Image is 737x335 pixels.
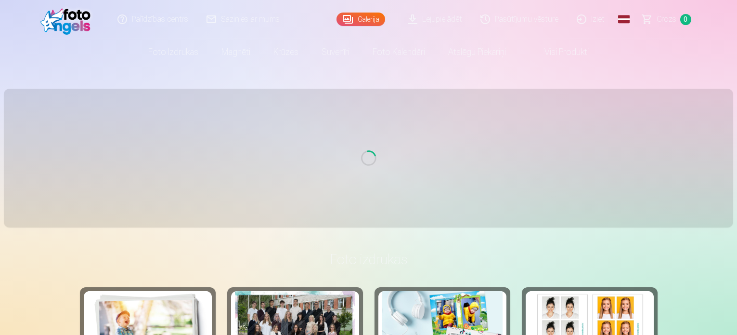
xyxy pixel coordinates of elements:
a: Foto izdrukas [137,39,210,66]
a: Suvenīri [310,39,361,66]
a: Foto kalendāri [361,39,437,66]
span: 0 [680,14,691,25]
a: Galerija [336,13,385,26]
h3: Foto izdrukas [88,251,650,268]
a: Magnēti [210,39,262,66]
img: /fa1 [40,4,96,35]
span: Grozs [657,13,676,25]
a: Visi produkti [517,39,600,66]
a: Atslēgu piekariņi [437,39,517,66]
a: Krūzes [262,39,310,66]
